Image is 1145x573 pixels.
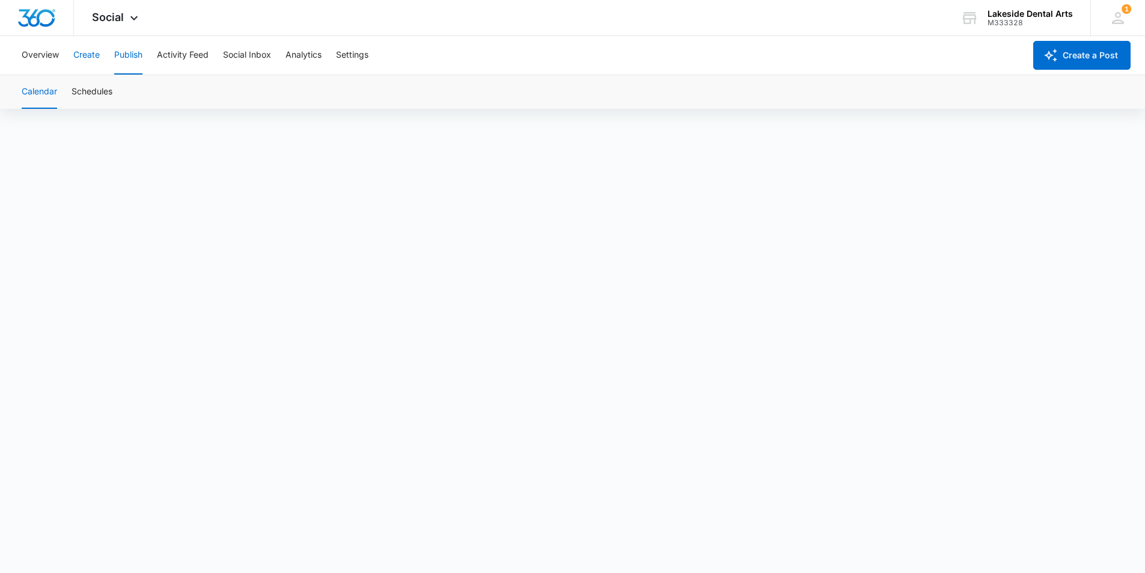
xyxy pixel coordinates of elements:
div: account name [988,9,1073,19]
button: Overview [22,36,59,75]
button: Activity Feed [157,36,209,75]
button: Create [73,36,100,75]
button: Social Inbox [223,36,271,75]
div: account id [988,19,1073,27]
button: Schedules [72,75,112,109]
div: notifications count [1122,4,1131,14]
button: Settings [336,36,368,75]
button: Create a Post [1033,41,1131,70]
span: 1 [1122,4,1131,14]
button: Calendar [22,75,57,109]
button: Publish [114,36,142,75]
span: Social [92,11,124,23]
button: Analytics [285,36,322,75]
